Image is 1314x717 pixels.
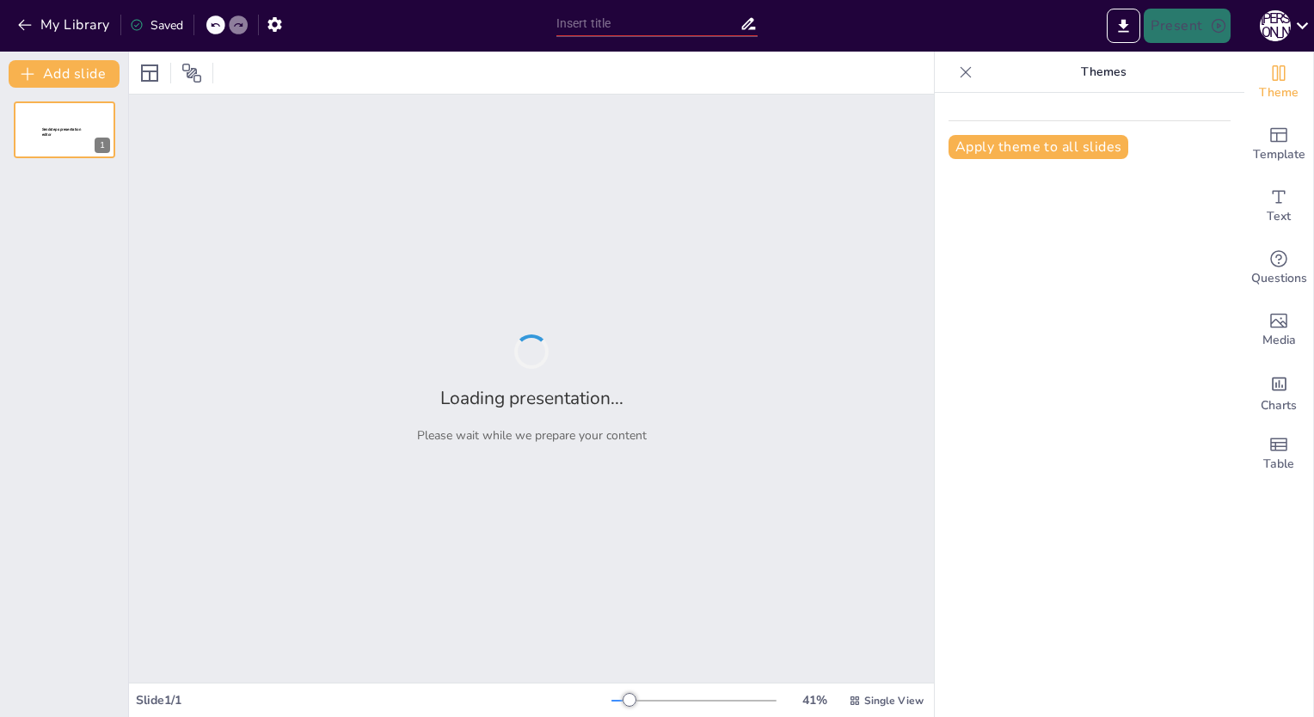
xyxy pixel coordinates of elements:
input: Insert title [556,11,740,36]
div: 1 [14,101,115,158]
span: Position [181,63,202,83]
span: Template [1253,145,1305,164]
button: Apply theme to all slides [949,135,1128,159]
button: Export to PowerPoint [1107,9,1140,43]
div: Layout [136,59,163,87]
div: О [PERSON_NAME] [1260,10,1291,41]
span: Theme [1259,83,1299,102]
div: 1 [95,138,110,153]
button: О [PERSON_NAME] [1260,9,1291,43]
div: Add charts and graphs [1244,361,1313,423]
div: Get real-time input from your audience [1244,237,1313,299]
span: Table [1263,455,1294,474]
span: Sendsteps presentation editor [42,127,81,137]
span: Questions [1251,269,1307,288]
button: My Library [13,11,117,39]
button: Add slide [9,60,120,88]
div: Add a table [1244,423,1313,485]
div: Slide 1 / 1 [136,692,611,708]
h2: Loading presentation... [440,386,623,410]
div: 41 % [794,692,835,708]
span: Media [1262,331,1296,350]
span: Text [1267,207,1291,226]
div: Add ready made slides [1244,113,1313,175]
button: Present [1144,9,1230,43]
div: Change the overall theme [1244,52,1313,113]
p: Please wait while we prepare your content [417,427,647,444]
div: Add images, graphics, shapes or video [1244,299,1313,361]
span: Single View [864,694,924,708]
div: Saved [130,17,183,34]
p: Themes [979,52,1227,93]
div: Add text boxes [1244,175,1313,237]
span: Charts [1261,396,1297,415]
